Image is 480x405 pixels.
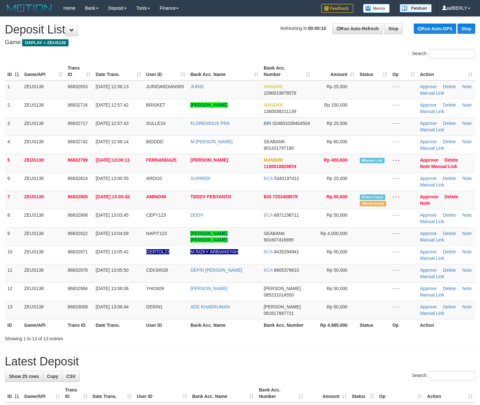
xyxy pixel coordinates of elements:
a: Note [462,249,472,254]
span: 86832922 [68,231,88,236]
span: DERIN1 [146,304,163,309]
th: Game/API [22,319,65,331]
a: TEDDY FEBYANTO [190,194,231,199]
th: Rp 4.985.000 [313,319,357,331]
td: ZEUS138 [22,301,65,319]
th: ID [5,319,22,331]
span: AMINO46 [146,194,166,199]
th: Bank Acc. Name: activate to sort column ascending [190,384,256,402]
td: 9 [5,227,22,246]
a: FLORENSIUS PRA [190,121,230,126]
td: ZEUS138 [22,172,65,191]
a: Stop [457,24,475,34]
span: 86832984 [68,286,88,291]
span: SEABANK [264,139,285,144]
th: Date Trans.: activate to sort column ascending [90,384,134,402]
span: Rp 50,000 [326,194,347,199]
a: DODY [190,212,203,218]
span: 86833008 [68,304,88,309]
span: Rp 50,000 [327,268,348,273]
span: [DATE] 13:03:45 [96,212,129,218]
span: Rp 50,000 [327,286,348,291]
span: Rp 60,000 [327,139,348,144]
th: Bank Acc. Name [188,319,261,331]
th: Action: activate to sort column ascending [417,62,475,80]
span: Copy 6871198711 to clipboard [274,212,299,218]
a: Run Auto-Refresh [332,23,383,34]
td: 6 [5,172,22,191]
th: User ID: activate to sort column ascending [134,384,190,402]
a: Manual Link [420,127,444,132]
td: 4 [5,136,22,154]
span: Copy 024601039404504 to clipboard [273,121,310,126]
strong: 00:00:10 [308,26,326,31]
td: 8 [5,209,22,227]
a: Manual Link [420,274,444,279]
span: Refreshing in: [280,26,326,31]
th: Status: activate to sort column ascending [357,62,390,80]
a: Note [462,286,472,291]
a: Delete [443,249,456,254]
span: CSV [66,374,76,379]
span: BCA [264,176,273,181]
span: [DATE] 13:03:42 [96,194,130,199]
span: BRISKET [146,102,166,108]
td: ZEUS138 [22,246,65,264]
label: Search: [412,371,475,381]
span: Copy 901431797190 to clipboard [264,146,294,151]
a: Note [462,268,472,273]
th: Amount: activate to sort column ascending [306,384,349,402]
a: ADE KHAERUMAN [190,304,230,309]
a: [PERSON_NAME] [190,102,227,108]
th: Date Trans. [93,319,144,331]
a: Manual Link [420,311,444,316]
label: Search: [412,49,475,59]
span: 86832978 [68,268,88,273]
a: Manual Link [420,182,444,187]
td: ZEUS138 [22,209,65,227]
span: MANDIRI [264,84,283,89]
span: Copy 5340197412 to clipboard [274,176,299,181]
span: JURIDARDIAN505 [146,84,184,89]
span: Copy 085231014550 to clipboard [264,292,294,297]
td: ZEUS138 [22,99,65,117]
span: 86832742 [68,139,88,144]
th: Bank Acc. Number: activate to sort column ascending [261,62,313,80]
th: Bank Acc. Number [261,319,313,331]
td: ZEUS138 [22,117,65,136]
span: [PERSON_NAME] [264,304,301,309]
th: Op: activate to sort column ascending [376,384,424,402]
img: Button%20Memo.svg [363,4,390,13]
a: Approve [420,212,437,218]
span: Rp 25,000 [327,84,348,89]
a: Approve [420,268,437,273]
a: Approve [420,102,437,108]
span: Rp 4,000,000 [320,231,347,236]
a: Delete [443,139,456,144]
th: Date Trans.: activate to sort column ascending [93,62,144,80]
span: [DATE] 13:05:50 [96,268,129,273]
th: Game/API: activate to sort column ascending [22,62,65,80]
td: - - - [390,282,417,301]
td: - - - [390,172,417,191]
td: ZEUS138 [22,191,65,209]
a: Approve [420,121,437,126]
h1: Latest Deposit [5,355,475,368]
th: ID: activate to sort column descending [5,62,22,80]
input: Search: [430,371,475,381]
a: Manual Link [420,237,444,242]
td: - - - [390,301,417,319]
td: ZEUS138 [22,154,65,172]
a: M.RIZKY ARBIANSYAH [190,249,238,254]
span: Show 25 rows [9,374,39,379]
a: Note [462,121,472,126]
a: [PERSON_NAME] [PERSON_NAME] [190,231,227,242]
span: BSI [264,194,271,199]
input: Search: [430,49,475,59]
span: Rp 50,000 [327,212,348,218]
th: Op [390,319,417,331]
a: Note [462,139,472,144]
span: [DATE] 12:58:14 [96,139,129,144]
span: 86832905 [68,194,88,199]
span: [DATE] 13:04:09 [96,231,129,236]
